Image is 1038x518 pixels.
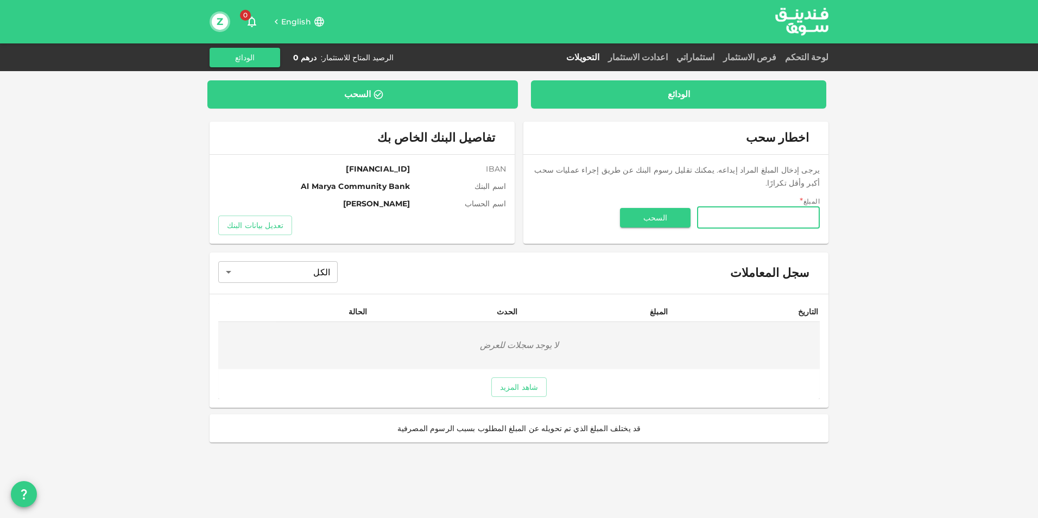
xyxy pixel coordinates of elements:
[641,305,668,318] div: المبلغ
[218,181,410,192] span: Al Marya Community Bank
[490,305,517,318] div: الحدث
[775,1,828,42] a: logo
[604,52,672,62] a: اعدادت الاستثمار
[730,266,809,281] span: سجل المعاملات
[562,52,604,62] a: التحويلات
[210,48,280,67] button: الودائع
[240,10,251,21] span: 0
[491,377,547,397] button: شاهد المزيد
[293,52,317,63] div: درهم 0
[668,89,690,100] div: الودائع
[218,163,410,174] span: [FINANCIAL_ID]
[219,323,819,368] div: لا يوجد سجلات للعرض
[281,17,311,27] span: English
[719,52,781,62] a: فرص الاستثمار
[241,11,263,33] button: 0
[377,130,495,146] span: تفاصيل البنك الخاص بك
[746,130,809,146] span: اخطار سحب
[218,216,292,235] button: تعديل بيانات البنك
[212,14,228,30] button: Z
[697,207,820,229] input: amount
[761,1,843,42] img: logo
[11,481,37,507] button: question
[410,163,506,174] span: IBAN
[803,197,820,205] span: المبلغ
[344,89,371,100] div: السحب
[397,423,641,434] span: قد يختلف المبلغ الذي تم تحويله عن المبلغ المطلوب بسبب الرسوم المصرفية
[321,52,394,63] div: الرصيد المتاح للاستثمار :
[534,165,820,188] span: يرجى إدخال المبلغ المراد إيداعه. يمكنك تقليل رسوم البنك عن طريق إجراء عمليات سحب أكبر وأقل تكرارًا.
[620,208,691,228] button: السحب
[410,181,506,192] span: اسم البنك
[218,261,338,283] div: الكل
[340,305,367,318] div: الحالة
[218,198,410,209] span: [PERSON_NAME]
[672,52,719,62] a: استثماراتي
[791,305,818,318] div: التاريخ
[207,80,518,109] a: السحب
[531,80,826,109] a: الودائع
[410,198,506,209] span: اسم الحساب
[781,52,828,62] a: لوحة التحكم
